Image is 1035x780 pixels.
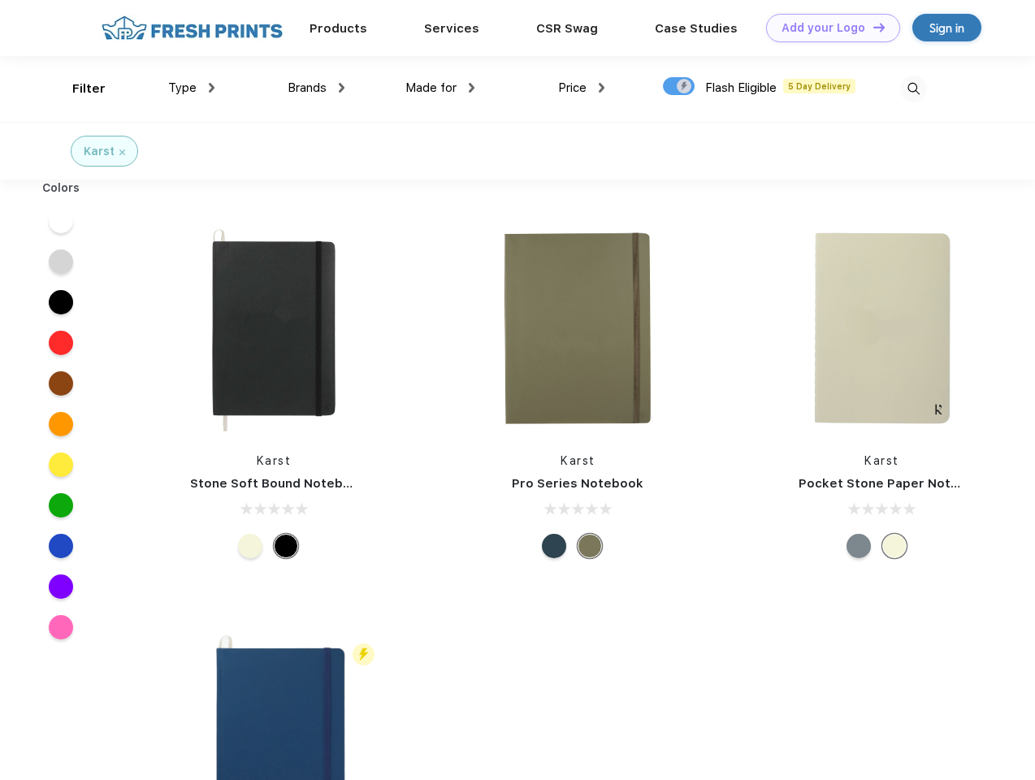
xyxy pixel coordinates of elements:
img: dropdown.png [469,83,474,93]
img: func=resize&h=266 [166,220,382,436]
a: Sign in [912,14,981,41]
span: 5 Day Delivery [783,79,855,93]
span: Flash Eligible [705,80,777,95]
img: DT [873,23,885,32]
div: Colors [30,180,93,197]
div: Karst [84,143,115,160]
div: Sign in [929,19,964,37]
a: Karst [257,454,292,467]
span: Brands [288,80,327,95]
a: CSR Swag [536,21,598,36]
div: Beige [238,534,262,558]
a: Karst [864,454,899,467]
a: Pocket Stone Paper Notebook [799,476,990,491]
a: Services [424,21,479,36]
img: dropdown.png [209,83,214,93]
div: Olive [578,534,602,558]
img: flash_active_toggle.svg [353,643,375,665]
img: fo%20logo%202.webp [97,14,288,42]
div: Navy [542,534,566,558]
span: Made for [405,80,457,95]
a: Stone Soft Bound Notebook [190,476,366,491]
a: Products [310,21,367,36]
img: desktop_search.svg [900,76,927,102]
img: filter_cancel.svg [119,149,125,155]
div: Black [274,534,298,558]
div: Gray [847,534,871,558]
div: Beige [882,534,907,558]
img: dropdown.png [599,83,604,93]
img: dropdown.png [339,83,344,93]
span: Type [168,80,197,95]
a: Pro Series Notebook [512,476,643,491]
div: Filter [72,80,106,98]
div: Add your Logo [782,21,865,35]
img: func=resize&h=266 [470,220,686,436]
span: Price [558,80,587,95]
img: func=resize&h=266 [774,220,990,436]
a: Karst [561,454,595,467]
